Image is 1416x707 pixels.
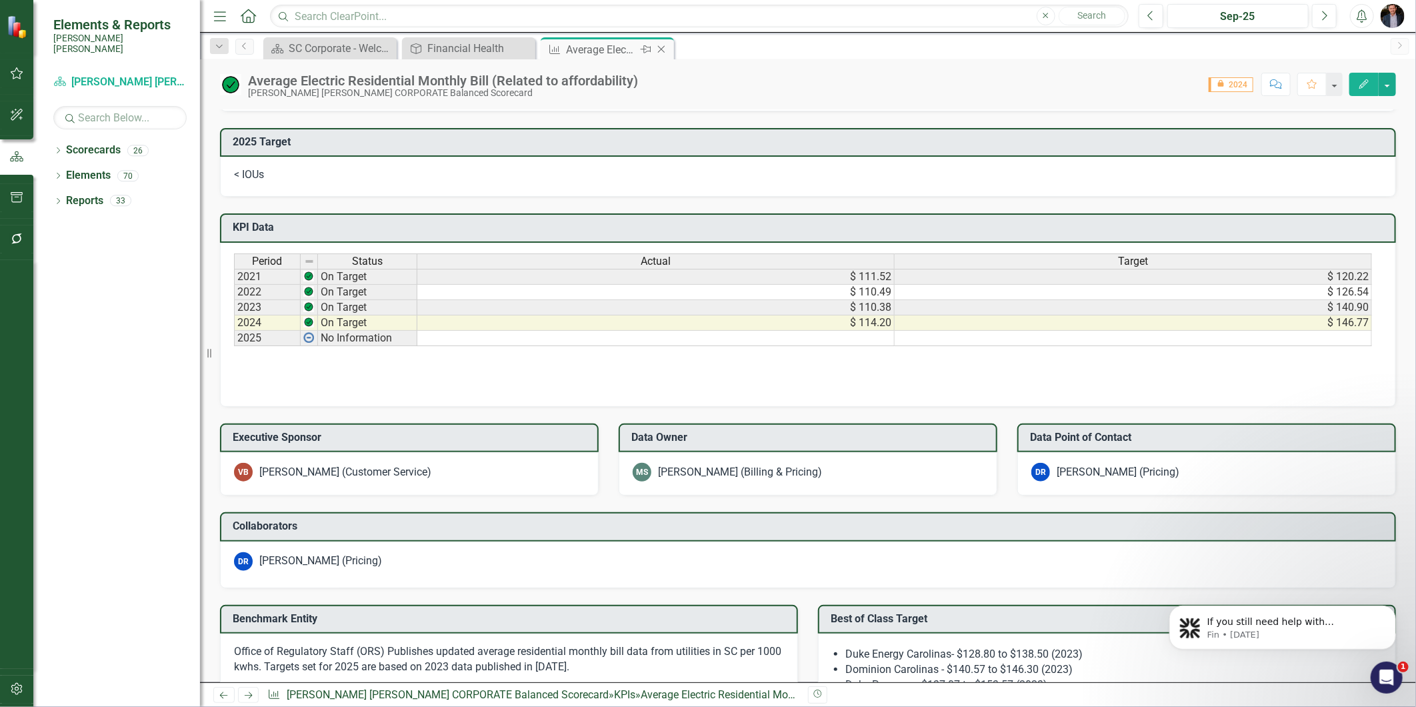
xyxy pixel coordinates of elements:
[1371,662,1403,694] iframe: Intercom live chat
[127,145,149,156] div: 26
[1031,463,1050,482] div: DR
[1030,432,1388,444] h3: Data Point of Contact
[234,269,301,285] td: 2021
[405,40,532,57] a: Financial Health
[58,39,225,129] span: If you still need help with understanding or adjusting the reporting frequency of your KPI, I’m h...
[233,221,1388,233] h3: KPI Data
[318,300,417,315] td: On Target
[1077,10,1106,21] span: Search
[270,5,1129,28] input: Search ClearPoint...
[1118,255,1148,267] span: Target
[1167,4,1309,28] button: Sep-25
[352,255,383,267] span: Status
[318,285,417,300] td: On Target
[66,193,103,209] a: Reports
[248,73,638,88] div: Average Electric Residential Monthly Bill (Related to affordability)
[66,168,111,183] a: Elements
[417,269,895,285] td: $ 111.52
[303,332,314,343] img: wPkqUstsMhMTgAAAABJRU5ErkJggg==
[1172,9,1304,25] div: Sep-25
[566,41,637,58] div: Average Electric Residential Monthly Bill (Related to affordability)
[233,613,790,625] h3: Benchmark Entity
[233,520,1388,532] h3: Collaborators
[614,688,635,701] a: KPIs
[53,106,187,129] input: Search Below...
[417,285,895,300] td: $ 110.49
[633,463,651,482] div: MS
[845,647,1382,662] li: Duke Energy Carolinas- $128.80 to $138.50 (2023)
[259,465,431,480] div: [PERSON_NAME] (Customer Service)
[318,315,417,331] td: On Target
[895,269,1372,285] td: $ 120.22
[234,285,301,300] td: 2022
[1057,465,1179,480] div: [PERSON_NAME] (Pricing)
[417,300,895,315] td: $ 110.38
[110,195,131,207] div: 33
[304,256,315,267] img: 8DAGhfEEPCf229AAAAAElFTkSuQmCC
[895,285,1372,300] td: $ 126.54
[259,554,382,569] div: [PERSON_NAME] (Pricing)
[234,552,253,571] div: DR
[234,315,301,331] td: 2024
[53,33,187,55] small: [PERSON_NAME] [PERSON_NAME]
[58,51,230,63] p: Message from Fin, sent 6d ago
[845,678,1382,693] li: Duke Progress - $137.07 to $153.57 (2023)
[233,432,591,444] h3: Executive Sponsor
[303,317,314,327] img: Z
[289,40,393,57] div: SC Corporate - Welcome to ClearPoint
[303,271,314,281] img: Z
[427,40,532,57] div: Financial Health
[253,255,283,267] span: Period
[7,15,30,39] img: ClearPoint Strategy
[220,74,241,95] img: On Target
[233,136,1388,148] h3: 2025 Target
[1149,578,1416,671] iframe: Intercom notifications message
[303,286,314,297] img: Z
[248,88,638,98] div: [PERSON_NAME] [PERSON_NAME] CORPORATE Balanced Scorecard
[318,269,417,285] td: On Target
[287,688,609,701] a: [PERSON_NAME] [PERSON_NAME] CORPORATE Balanced Scorecard
[895,300,1372,315] td: $ 140.90
[318,331,417,346] td: No Information
[417,315,895,331] td: $ 114.20
[895,315,1372,331] td: $ 146.77
[117,170,139,181] div: 70
[658,465,822,480] div: [PERSON_NAME] (Billing & Pricing)
[1381,4,1405,28] img: Chris Amodeo
[267,40,393,57] a: SC Corporate - Welcome to ClearPoint
[234,463,253,482] div: VB
[66,143,121,158] a: Scorecards
[267,688,798,703] div: » »
[1209,77,1253,92] span: 2024
[234,644,784,675] p: Office of Regulatory Staff (ORS) Publishes updated average residential monthly bill data from uti...
[631,432,989,444] h3: Data Owner
[234,331,301,346] td: 2025
[234,168,264,181] span: < IOUs
[831,613,1388,625] h3: Best of Class Target
[53,75,187,90] a: [PERSON_NAME] [PERSON_NAME] CORPORATE Balanced Scorecard
[234,300,301,315] td: 2023
[1059,7,1125,25] button: Search
[641,688,947,701] div: Average Electric Residential Monthly Bill (Related to affordability)
[845,662,1382,678] li: Dominion Carolinas - $140.57 to $146.30 (2023)
[53,17,187,33] span: Elements & Reports
[641,255,671,267] span: Actual
[303,301,314,312] img: Z
[1398,662,1409,672] span: 1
